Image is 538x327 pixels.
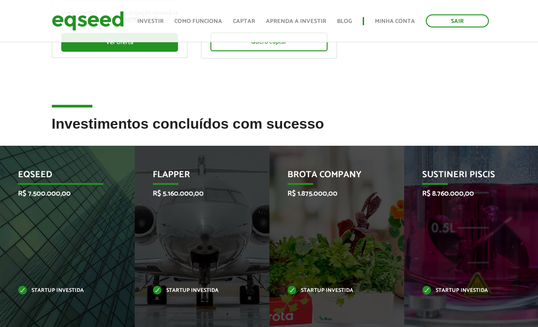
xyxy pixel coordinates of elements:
[52,9,124,33] img: EqSeed
[287,189,372,198] p: R$ 1.875.000,00
[18,189,103,198] p: R$ 7.500.000,00
[137,18,164,24] a: Investir
[422,189,507,198] p: R$ 8.760.000,00
[375,18,415,24] a: Minha conta
[287,288,372,293] p: Startup investida
[18,288,103,293] p: Startup investida
[174,18,222,24] a: Como funciona
[153,189,237,198] p: R$ 5.160.000,00
[153,288,237,293] p: Startup investida
[426,14,489,27] a: Sair
[337,18,352,24] a: Blog
[52,116,487,145] h2: Investimentos concluídos com sucesso
[153,170,237,185] p: Flapper
[287,170,372,185] p: Brota Company
[266,18,326,24] a: Aprenda a investir
[18,170,103,185] p: EqSeed
[422,288,507,293] p: Startup investida
[422,170,507,185] p: Sustineri Piscis
[233,18,255,24] a: Captar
